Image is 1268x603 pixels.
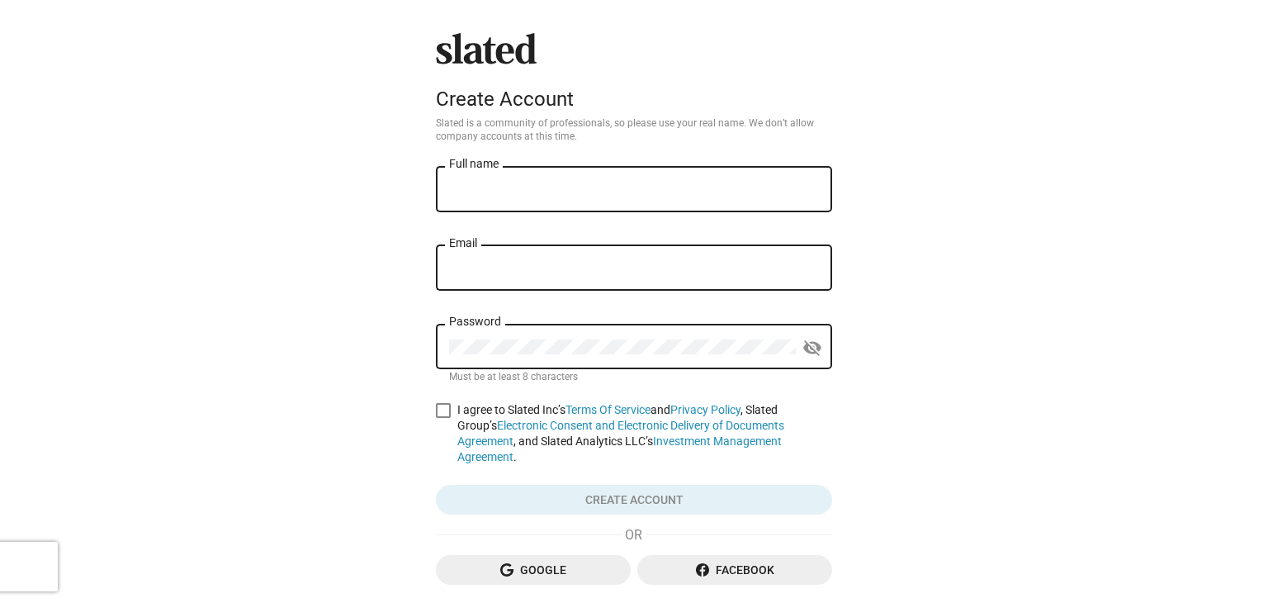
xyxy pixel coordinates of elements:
[637,555,832,585] button: Facebook
[651,555,819,585] span: Facebook
[796,331,829,364] button: Show password
[670,403,740,416] a: Privacy Policy
[449,371,578,384] mat-hint: Must be at least 8 characters
[449,555,617,585] span: Google
[436,555,631,585] button: Google
[436,88,832,111] div: Create Account
[457,402,832,465] span: I agree to Slated Inc’s and , Slated Group’s , and Slated Analytics LLC’s .
[436,117,832,144] p: Slated is a community of professionals, so please use your real name. We don’t allow company acco...
[436,33,832,117] sl-branding: Create Account
[565,403,651,416] a: Terms Of Service
[802,335,822,361] mat-icon: visibility_off
[457,419,784,448] a: Electronic Consent and Electronic Delivery of Documents Agreement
